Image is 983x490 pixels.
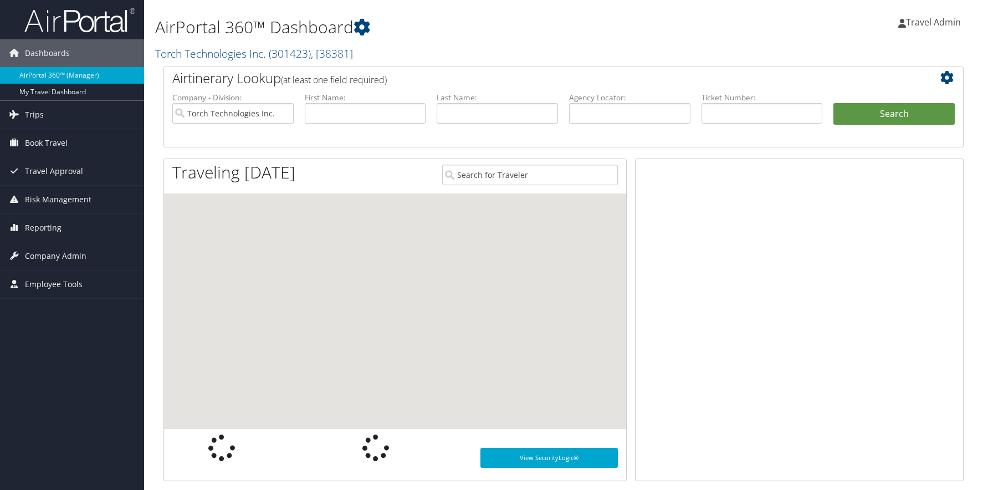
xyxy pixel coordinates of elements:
span: Company Admin [25,242,86,270]
input: Search for Traveler [442,165,618,185]
span: Travel Approval [25,157,83,185]
span: ( 301423 ) [269,46,311,61]
span: Risk Management [25,186,91,213]
button: Search [833,103,955,125]
span: Employee Tools [25,270,83,298]
h1: AirPortal 360™ Dashboard [155,16,700,39]
a: Travel Admin [898,6,972,39]
a: View SecurityLogic® [480,448,618,468]
span: , [ 38381 ] [311,46,353,61]
label: Ticket Number: [702,92,823,103]
img: airportal-logo.png [24,7,135,33]
span: (at least one field required) [281,74,387,86]
a: Torch Technologies Inc. [155,46,353,61]
h2: Airtinerary Lookup [172,69,888,88]
span: Reporting [25,214,62,242]
span: Dashboards [25,39,70,67]
label: First Name: [305,92,426,103]
span: Book Travel [25,129,68,157]
span: Trips [25,101,44,129]
span: Travel Admin [906,16,961,28]
label: Agency Locator: [569,92,690,103]
label: Last Name: [437,92,558,103]
label: Company - Division: [172,92,294,103]
h1: Traveling [DATE] [172,161,295,184]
